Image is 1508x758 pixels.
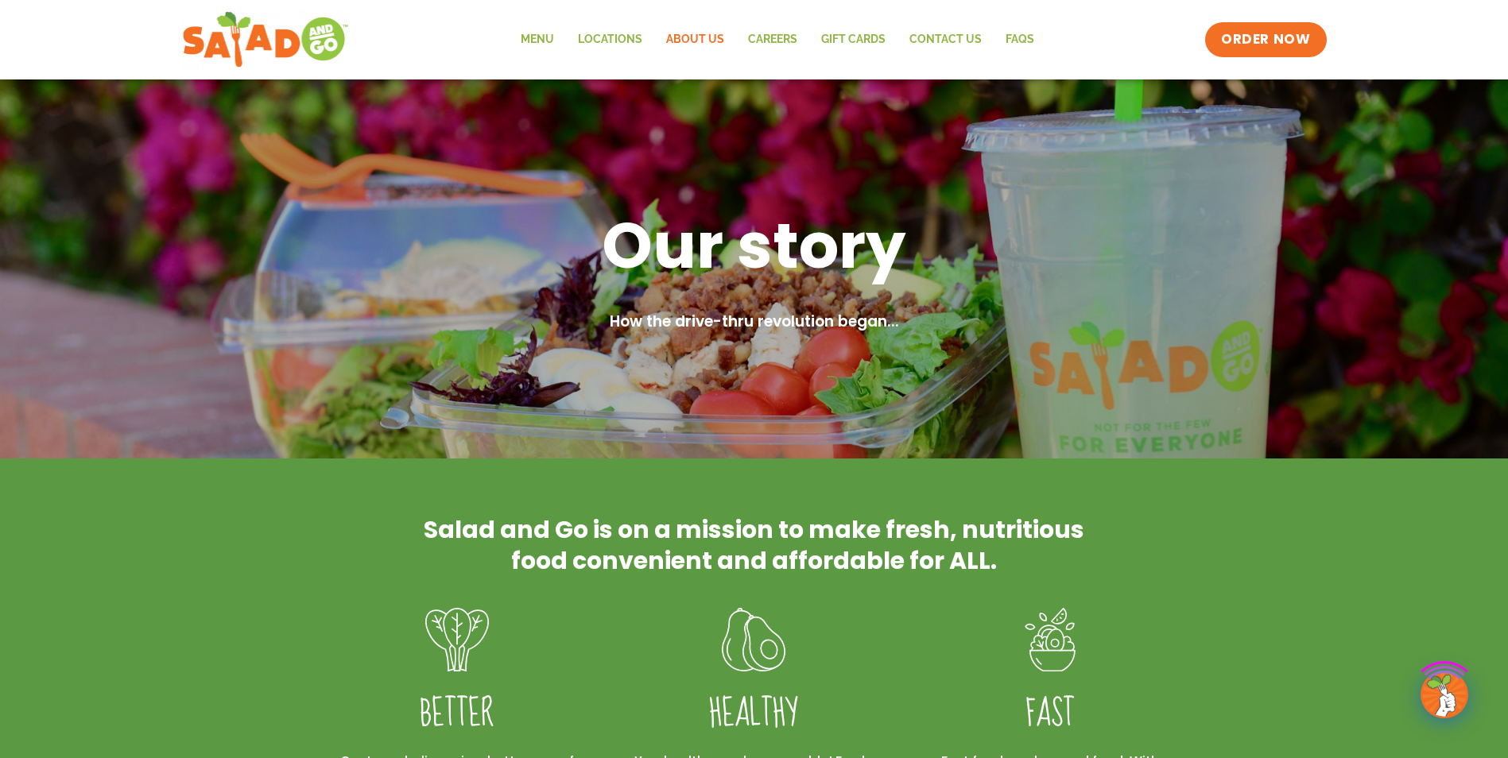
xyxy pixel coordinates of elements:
a: Menu [509,21,566,58]
a: Contact Us [897,21,994,58]
a: FAQs [994,21,1046,58]
h1: Our story [341,204,1168,287]
a: Locations [566,21,654,58]
h2: How the drive-thru revolution began... [341,311,1168,334]
img: new-SAG-logo-768×292 [182,8,350,72]
h4: FAST [925,692,1174,737]
h4: Healthy [629,692,878,737]
a: Careers [736,21,809,58]
a: ORDER NOW [1205,22,1326,57]
h4: Better [333,692,582,737]
a: GIFT CARDS [809,21,897,58]
nav: Menu [509,21,1046,58]
span: ORDER NOW [1221,30,1310,49]
a: About Us [654,21,736,58]
h2: Salad and Go is on a mission to make fresh, nutritious food convenient and affordable for ALL. [421,514,1088,576]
